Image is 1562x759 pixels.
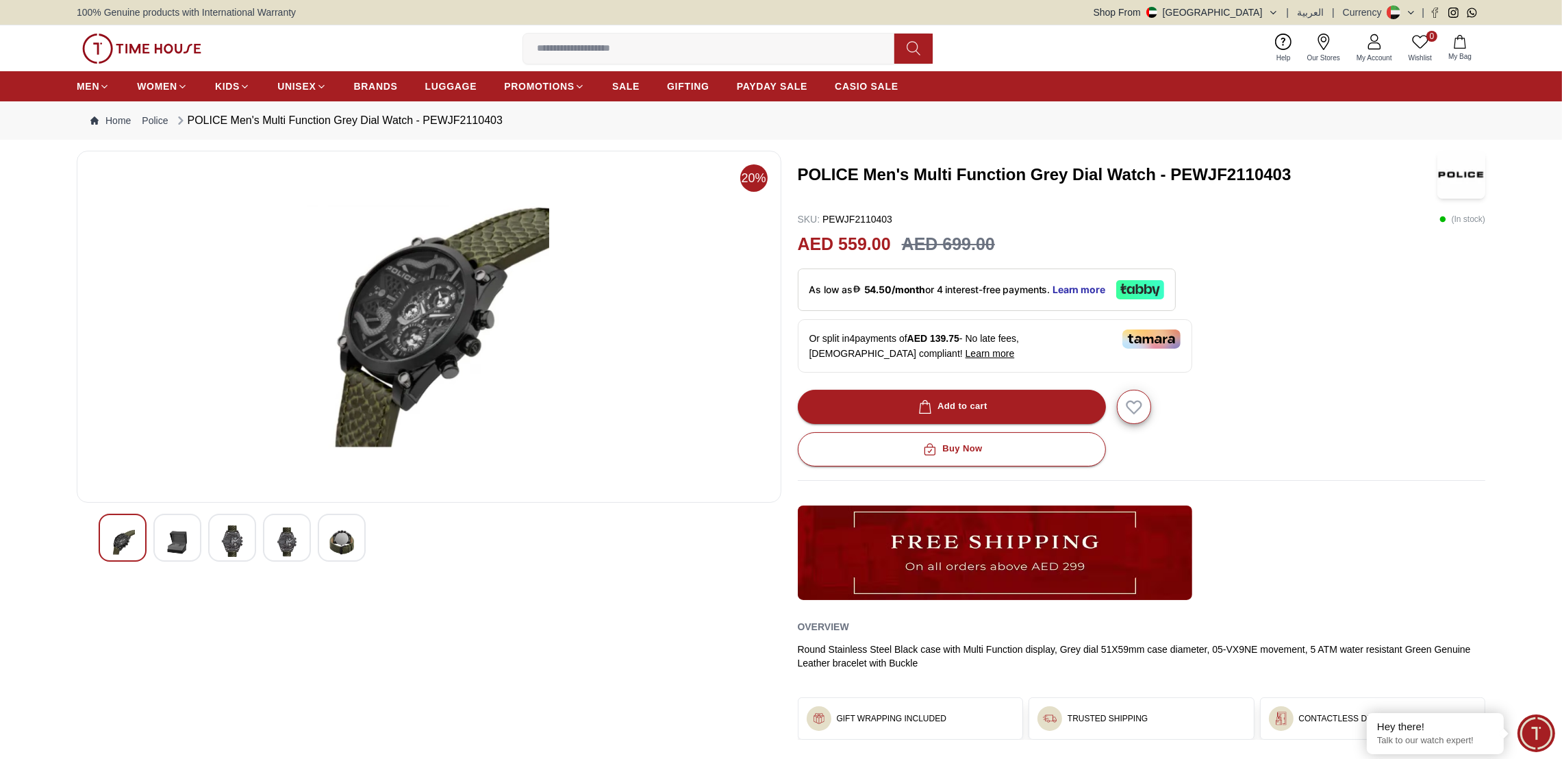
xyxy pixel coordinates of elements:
img: ... [812,712,826,725]
a: LUGGAGE [425,74,477,99]
span: 0 [1426,31,1437,42]
span: Learn more [966,348,1015,359]
img: United Arab Emirates [1146,7,1157,18]
div: Round Stainless Steel Black case with Multi Function display, Grey dial 51X59mm case diameter, 05... [798,643,1486,670]
span: PAYDAY SALE [737,79,807,93]
button: العربية [1297,5,1324,19]
span: Our Stores [1302,53,1346,63]
div: Or split in 4 payments of - No late fees, [DEMOGRAPHIC_DATA] compliant! [798,319,1192,373]
a: Whatsapp [1467,8,1477,18]
a: CASIO SALE [835,74,898,99]
span: | [1287,5,1289,19]
img: ... [82,34,201,64]
h3: AED 699.00 [902,232,995,258]
span: AED 139.75 [907,333,959,344]
img: POLICE Men's Multi Function Grey Dial Watch - PEWJF2110403 [275,525,299,559]
a: BRANDS [354,74,398,99]
img: ... [798,506,1192,600]
span: SALE [612,79,640,93]
a: Home [90,114,131,127]
span: 100% Genuine products with International Warranty [77,5,296,19]
div: Chat Widget [1517,714,1555,752]
a: KIDS [215,74,250,99]
a: 0Wishlist [1400,31,1440,66]
p: PEWJF2110403 [798,212,893,226]
h3: POLICE Men's Multi Function Grey Dial Watch - PEWJF2110403 [798,164,1428,186]
span: GIFTING [667,79,709,93]
span: My Account [1351,53,1398,63]
a: MEN [77,74,110,99]
img: POLICE Men's Multi Function Grey Dial Watch - PEWJF2110403 [88,162,770,491]
a: PROMOTIONS [504,74,585,99]
span: MEN [77,79,99,93]
img: POLICE Men's Multi Function Grey Dial Watch - PEWJF2110403 [329,525,354,559]
h3: TRUSTED SHIPPING [1068,713,1148,724]
span: CASIO SALE [835,79,898,93]
button: Add to cart [798,390,1106,424]
a: Instagram [1448,8,1459,18]
nav: Breadcrumb [77,101,1485,140]
a: UNISEX [277,74,326,99]
span: SKU : [798,214,820,225]
img: POLICE Men's Multi Function Grey Dial Watch - PEWJF2110403 [165,525,190,559]
h3: CONTACTLESS DELIVERY [1299,713,1402,724]
span: | [1422,5,1424,19]
h3: GIFT WRAPPING INCLUDED [837,713,946,724]
a: Police [142,114,168,127]
button: Shop From[GEOGRAPHIC_DATA] [1094,5,1278,19]
button: Buy Now [798,432,1106,466]
span: Wishlist [1403,53,1437,63]
img: POLICE Men's Multi Function Grey Dial Watch - PEWJF2110403 [110,525,135,559]
span: UNISEX [277,79,316,93]
button: My Bag [1440,32,1480,64]
span: My Bag [1443,51,1477,62]
a: Our Stores [1299,31,1348,66]
span: LUGGAGE [425,79,477,93]
span: KIDS [215,79,240,93]
p: ( In stock ) [1439,212,1485,226]
a: GIFTING [667,74,709,99]
div: Add to cart [916,399,987,414]
h2: Overview [798,617,849,637]
a: SALE [612,74,640,99]
div: POLICE Men's Multi Function Grey Dial Watch - PEWJF2110403 [174,112,503,129]
a: PAYDAY SALE [737,74,807,99]
div: Buy Now [920,441,982,457]
img: POLICE Men's Multi Function Grey Dial Watch - PEWJF2110403 [1437,151,1485,199]
span: PROMOTIONS [504,79,575,93]
span: | [1332,5,1335,19]
span: BRANDS [354,79,398,93]
a: Facebook [1430,8,1440,18]
div: Hey there! [1377,720,1494,734]
img: POLICE Men's Multi Function Grey Dial Watch - PEWJF2110403 [220,525,244,557]
h2: AED 559.00 [798,232,891,258]
img: ... [1043,712,1057,725]
img: Tamara [1122,329,1181,349]
p: Talk to our watch expert! [1377,735,1494,747]
a: WOMEN [137,74,188,99]
img: ... [1274,712,1288,725]
span: Help [1271,53,1296,63]
div: Currency [1343,5,1387,19]
a: Help [1268,31,1299,66]
span: WOMEN [137,79,177,93]
span: 20% [740,164,768,192]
